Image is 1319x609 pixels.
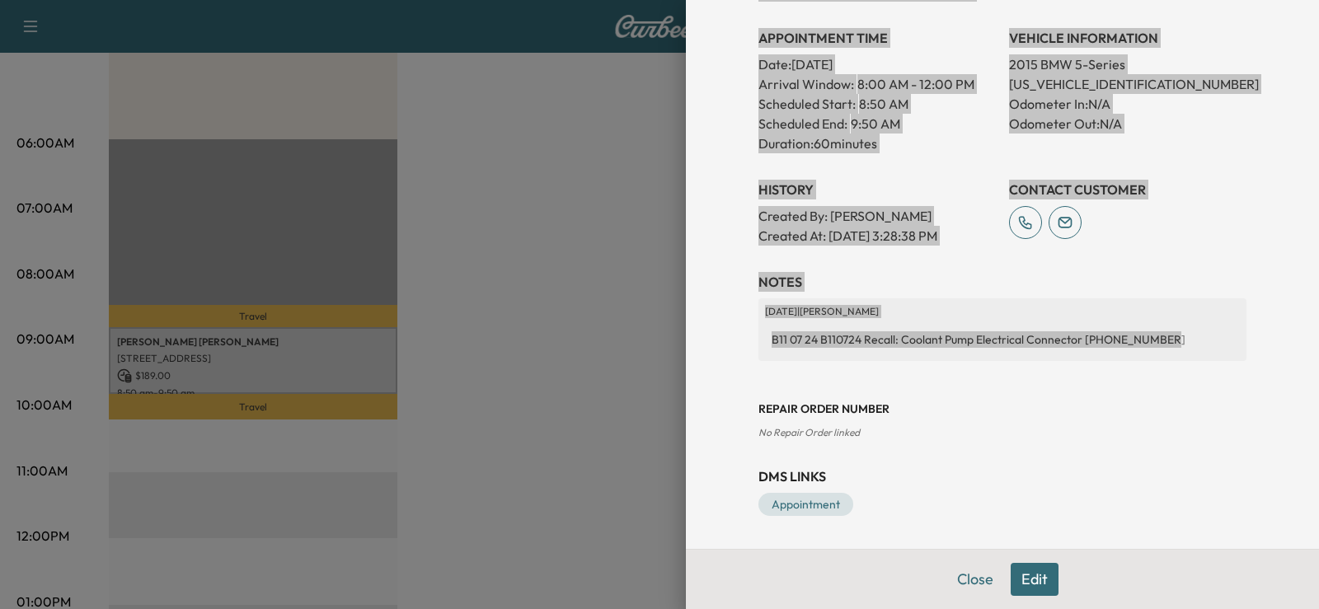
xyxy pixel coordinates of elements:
[758,74,996,94] p: Arrival Window:
[758,226,996,246] p: Created At : [DATE] 3:28:38 PM
[859,94,908,114] p: 8:50 AM
[758,466,1246,486] h3: DMS Links
[758,401,1246,417] h3: Repair Order number
[758,114,847,134] p: Scheduled End:
[758,272,1246,292] h3: NOTES
[1009,114,1246,134] p: Odometer Out: N/A
[1009,74,1246,94] p: [US_VEHICLE_IDENTIFICATION_NUMBER]
[758,426,860,438] span: No Repair Order linked
[765,305,1240,318] p: [DATE] | [PERSON_NAME]
[758,28,996,48] h3: APPOINTMENT TIME
[857,74,974,94] span: 8:00 AM - 12:00 PM
[851,114,900,134] p: 9:50 AM
[758,134,996,153] p: Duration: 60 minutes
[758,94,856,114] p: Scheduled Start:
[758,54,996,74] p: Date: [DATE]
[1009,54,1246,74] p: 2015 BMW 5-Series
[758,206,996,226] p: Created By : [PERSON_NAME]
[946,563,1004,596] button: Close
[1009,94,1246,114] p: Odometer In: N/A
[758,180,996,199] h3: History
[1009,28,1246,48] h3: VEHICLE INFORMATION
[1009,180,1246,199] h3: CONTACT CUSTOMER
[1011,563,1058,596] button: Edit
[758,493,853,516] a: Appointment
[765,325,1240,354] div: B11 07 24 B110724 Recall: Coolant Pump Electrical Connector [PHONE_NUMBER]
